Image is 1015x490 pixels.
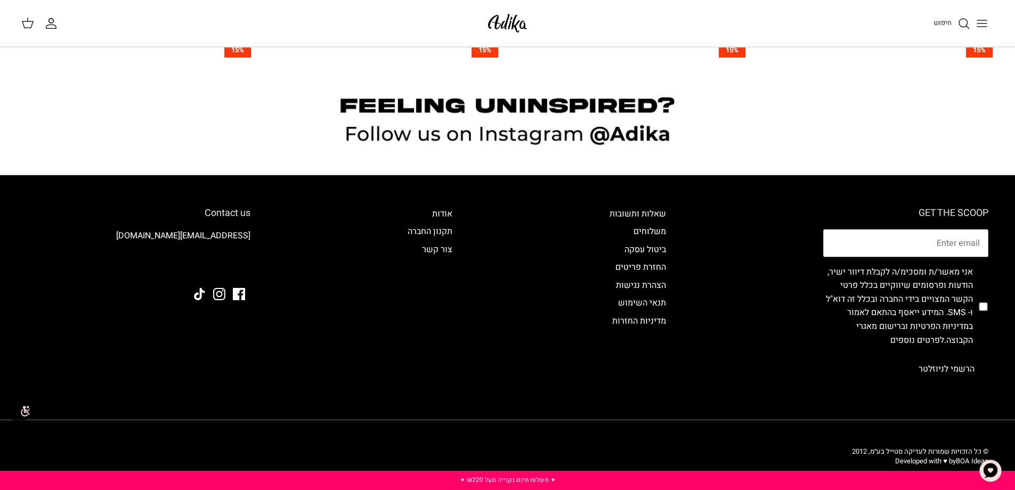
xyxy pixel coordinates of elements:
a: החשבון שלי [45,17,62,30]
span: 15% [966,42,993,58]
span: 15% [719,42,745,58]
a: 15% [516,42,747,58]
a: תנאי השימוש [618,296,666,309]
a: Instagram [213,288,225,300]
div: Secondary navigation [397,207,463,383]
a: הצהרת נגישות [616,279,666,292]
a: שאלות ותשובות [610,207,666,220]
span: 15% [224,42,251,58]
a: אודות [432,207,452,220]
button: הרשמי לניוזלטר [905,356,988,382]
a: BOA Ideas [956,456,988,466]
a: צור קשר [422,243,452,256]
input: Email [823,229,988,257]
a: מדיניות החזרות [612,315,666,327]
a: 15% [269,42,500,58]
a: ✦ משלוח חינם בקנייה מעל ₪220 ✦ [460,475,556,485]
h6: GET THE SCOOP [823,207,988,219]
span: חיפוש [933,18,952,28]
img: Adika IL [221,259,250,273]
a: חיפוש [933,17,970,30]
button: צ'אט [975,455,1006,487]
div: Secondary navigation [599,207,677,383]
p: Developed with ♥ by [852,456,988,466]
a: Tiktok [193,288,206,300]
a: 15% [762,42,994,58]
img: accessibility_icon02.svg [8,396,37,425]
span: © כל הזכויות שמורות לעדיקה סטייל בע״מ, 2012 [852,446,988,456]
a: ביטול עסקה [624,243,666,256]
h6: Contact us [27,207,250,219]
img: Adika IL [485,11,530,36]
a: Facebook [233,288,245,300]
a: משלוחים [634,225,666,238]
a: לפרטים נוספים [890,334,944,347]
a: [EMAIL_ADDRESS][DOMAIN_NAME] [116,229,250,242]
a: 15% [21,42,253,58]
a: החזרת פריטים [615,261,666,274]
a: תקנון החברה [408,225,452,238]
button: Toggle menu [970,12,994,35]
span: 15% [472,42,498,58]
label: אני מאשר/ת ומסכימ/ה לקבלת דיוור ישיר, הודעות ופרסומים שיווקיים בכלל פרטי הקשר המצויים בידי החברה ... [823,266,973,348]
